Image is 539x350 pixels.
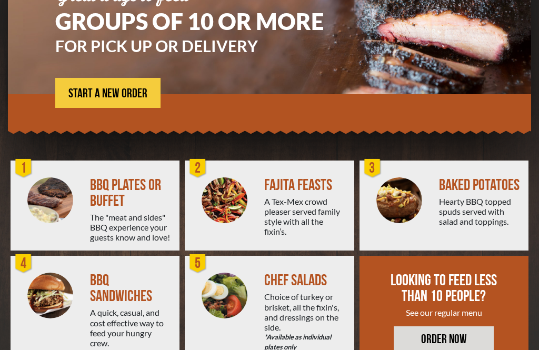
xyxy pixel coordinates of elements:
[264,196,345,237] div: A Tex-Mex crowd pleaser served family style with all the fixin’s.
[202,177,247,223] img: PEJ-Fajitas.png
[55,78,161,108] a: START A NEW ORDER
[362,158,383,179] div: 3
[187,158,208,179] div: 2
[90,212,171,243] div: The "meat and sides" BBQ experience your guests know and love!
[90,307,171,348] div: A quick, casual, and cost effective way to feed your hungry crew.
[13,253,34,274] div: 4
[55,38,505,54] h3: FOR PICK UP OR DELIVERY
[391,273,497,304] div: LOOKING TO FEED LESS THAN 10 PEOPLE?
[90,177,171,209] div: BBQ PLATES OR BUFFET
[439,177,520,193] div: BAKED POTATOES
[391,307,497,317] div: See our regular menu
[376,177,422,223] img: PEJ-Baked-Potato.png
[13,158,34,179] div: 1
[202,273,247,318] img: Salad-Circle.png
[27,273,73,318] img: PEJ-BBQ-Sandwich.png
[264,273,345,288] div: CHEF SALADS
[27,177,73,223] img: PEJ-BBQ-Buffet.png
[264,177,345,193] div: FAJITA FEASTS
[55,10,505,33] h1: GROUPS OF 10 OR MORE
[68,87,147,100] span: START A NEW ORDER
[187,253,208,274] div: 5
[90,273,171,304] div: BBQ SANDWICHES
[439,196,520,227] div: Hearty BBQ topped spuds served with salad and toppings.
